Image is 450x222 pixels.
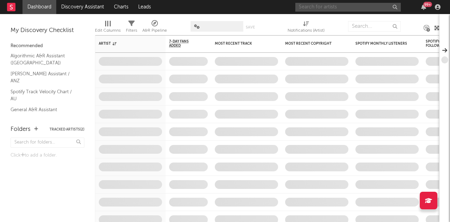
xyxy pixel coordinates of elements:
div: Edit Columns [95,18,121,38]
div: Notifications (Artist) [288,18,324,38]
div: Edit Columns [95,26,121,35]
a: [PERSON_NAME] Assistant / ANZ [11,70,77,84]
div: A&R Pipeline [142,26,167,35]
div: Most Recent Track [215,42,268,46]
div: A&R Pipeline [142,18,167,38]
div: Filters [126,18,137,38]
div: My Discovery Checklist [11,26,84,35]
button: Save [246,25,255,29]
a: Algorithmic A&R Assistant ([GEOGRAPHIC_DATA]) [11,52,77,66]
div: Artist [99,42,152,46]
div: Filters [126,26,137,35]
button: 99+ [421,4,426,10]
button: Tracked Artists(2) [50,128,84,131]
span: 7-Day Fans Added [169,39,197,48]
a: Spotify Track Velocity Chart / AU [11,88,77,102]
input: Search... [348,21,401,32]
div: Folders [11,125,31,134]
div: Notifications (Artist) [288,26,324,35]
a: General A&R Assistant ([GEOGRAPHIC_DATA]) [11,106,77,120]
div: Most Recent Copyright [285,42,338,46]
div: 99 + [423,2,432,7]
input: Search for folders... [11,138,84,148]
input: Search for artists [295,3,401,12]
div: Click to add a folder. [11,151,84,160]
div: Recommended [11,42,84,50]
div: Spotify Monthly Listeners [355,42,408,46]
